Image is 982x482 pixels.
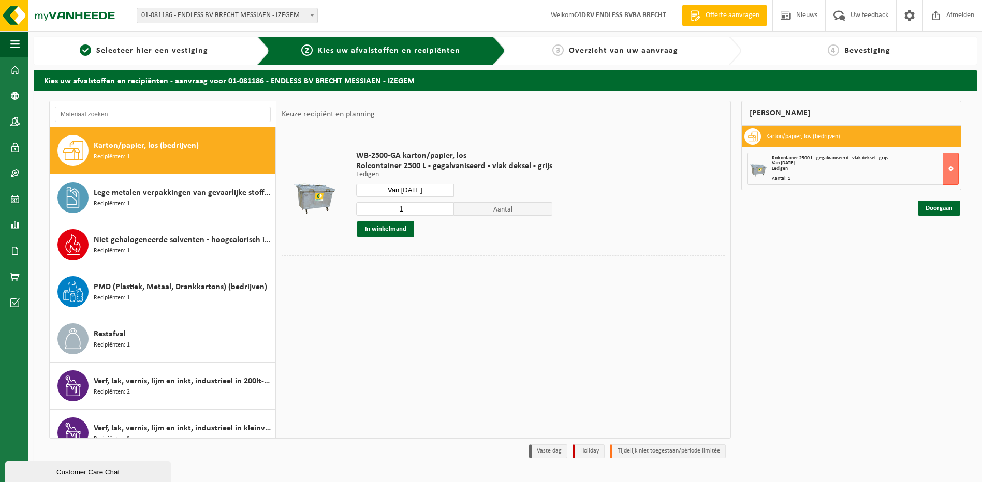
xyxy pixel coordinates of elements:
[766,128,840,145] h3: Karton/papier, los (bedrijven)
[318,47,460,55] span: Kies uw afvalstoffen en recipiënten
[94,387,130,397] span: Recipiënten: 2
[94,293,130,303] span: Recipiënten: 1
[529,444,567,458] li: Vaste dag
[844,47,890,55] span: Bevestiging
[610,444,726,458] li: Tijdelijk niet toegestaan/période limitée
[80,44,91,56] span: 1
[94,434,130,444] span: Recipiënten: 3
[828,44,839,56] span: 4
[50,174,276,221] button: Lege metalen verpakkingen van gevaarlijke stoffen Recipiënten: 1
[569,47,678,55] span: Overzicht van uw aanvraag
[94,340,130,350] span: Recipiënten: 1
[94,422,273,434] span: Verf, lak, vernis, lijm en inkt, industrieel in kleinverpakking
[682,5,767,26] a: Offerte aanvragen
[741,101,962,126] div: [PERSON_NAME]
[94,246,130,256] span: Recipiënten: 1
[50,315,276,363] button: Restafval Recipiënten: 1
[55,107,271,122] input: Materiaal zoeken
[94,140,199,152] span: Karton/papier, los (bedrijven)
[96,47,208,55] span: Selecteer hier een vestiging
[772,176,959,182] div: Aantal: 1
[5,459,173,482] iframe: chat widget
[703,10,762,21] span: Offerte aanvragen
[454,202,552,216] span: Aantal
[137,8,317,23] span: 01-081186 - ENDLESS BV BRECHT MESSIAEN - IZEGEM
[34,70,977,90] h2: Kies uw afvalstoffen en recipiënten - aanvraag voor 01-081186 - ENDLESS BV BRECHT MESSIAEN - IZEGEM
[50,268,276,315] button: PMD (Plastiek, Metaal, Drankkartons) (bedrijven) Recipiënten: 1
[50,363,276,410] button: Verf, lak, vernis, lijm en inkt, industrieel in 200lt-vat Recipiënten: 2
[356,171,552,178] p: Ledigen
[772,166,959,171] div: Ledigen
[94,281,267,293] span: PMD (Plastiek, Metaal, Drankkartons) (bedrijven)
[918,201,960,216] a: Doorgaan
[574,11,666,19] strong: C4DRV ENDLESS BVBA BRECHT
[50,410,276,456] button: Verf, lak, vernis, lijm en inkt, industrieel in kleinverpakking Recipiënten: 3
[356,161,552,171] span: Rolcontainer 2500 L - gegalvaniseerd - vlak deksel - grijs
[276,101,380,127] div: Keuze recipiënt en planning
[552,44,564,56] span: 3
[94,234,273,246] span: Niet gehalogeneerde solventen - hoogcalorisch in kleinverpakking
[94,199,130,209] span: Recipiënten: 1
[50,221,276,268] button: Niet gehalogeneerde solventen - hoogcalorisch in kleinverpakking Recipiënten: 1
[137,8,318,23] span: 01-081186 - ENDLESS BV BRECHT MESSIAEN - IZEGEM
[357,221,414,237] button: In winkelmand
[94,187,273,199] span: Lege metalen verpakkingen van gevaarlijke stoffen
[356,150,552,161] span: WB-2500-GA karton/papier, los
[94,328,126,340] span: Restafval
[772,155,888,161] span: Rolcontainer 2500 L - gegalvaniseerd - vlak deksel - grijs
[356,184,455,197] input: Selecteer datum
[50,127,276,174] button: Karton/papier, los (bedrijven) Recipiënten: 1
[94,375,273,387] span: Verf, lak, vernis, lijm en inkt, industrieel in 200lt-vat
[772,160,795,166] strong: Van [DATE]
[39,44,249,57] a: 1Selecteer hier een vestiging
[301,44,313,56] span: 2
[94,152,130,162] span: Recipiënten: 1
[573,444,605,458] li: Holiday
